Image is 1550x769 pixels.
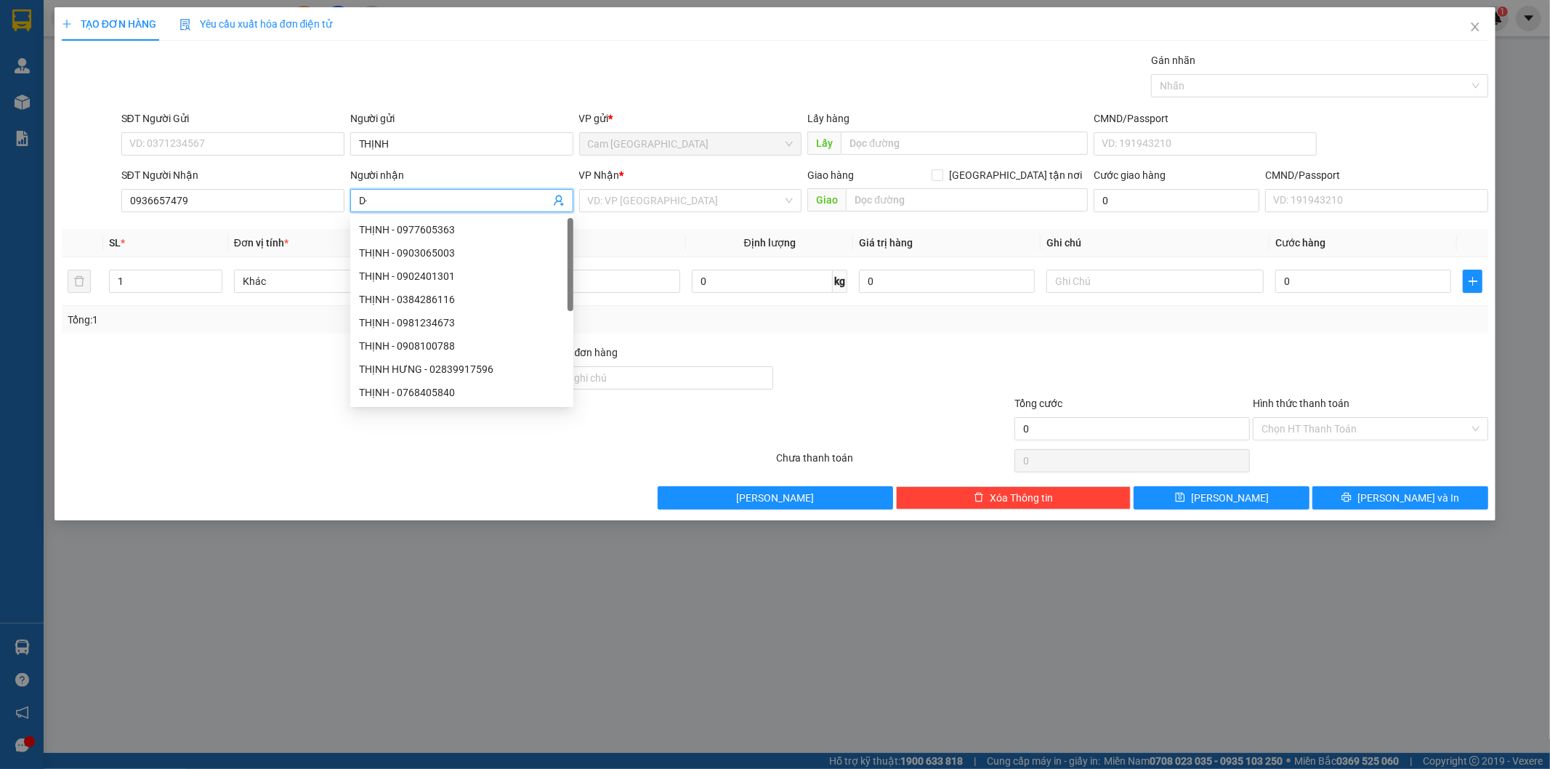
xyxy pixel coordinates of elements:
[579,110,802,126] div: VP gửi
[350,110,573,126] div: Người gửi
[179,18,333,30] span: Yêu cầu xuất hóa đơn điện tử
[579,169,620,181] span: VP Nhận
[807,169,854,181] span: Giao hàng
[359,245,565,261] div: THỊNH - 0903065003
[179,19,191,31] img: icon
[359,291,565,307] div: THỊNH - 0384286116
[1265,167,1488,183] div: CMND/Passport
[350,381,573,404] div: THỊNH - 0768405840
[846,188,1088,212] input: Dọc đường
[538,347,618,358] label: Ghi chú đơn hàng
[350,167,573,183] div: Người nhận
[158,18,193,53] img: logo.jpg
[350,265,573,288] div: THỊNH - 0902401301
[18,94,80,188] b: Phương Nam Express
[1253,398,1349,409] label: Hình thức thanh toán
[859,270,1035,293] input: 0
[807,113,849,124] span: Lấy hàng
[1469,21,1481,33] span: close
[1312,486,1488,510] button: printer[PERSON_NAME] và In
[359,384,565,400] div: THỊNH - 0768405840
[121,110,344,126] div: SĐT Người Gửi
[1464,275,1482,287] span: plus
[359,315,565,331] div: THỊNH - 0981234673
[1046,270,1264,293] input: Ghi Chú
[736,490,814,506] span: [PERSON_NAME]
[974,492,984,504] span: delete
[350,358,573,381] div: THỊNH HƯNG - 02839917596
[1151,55,1195,66] label: Gán nhãn
[359,268,565,284] div: THỊNH - 0902401301
[243,270,443,292] span: Khác
[122,69,200,87] li: (c) 2017
[350,241,573,265] div: THỊNH - 0903065003
[121,167,344,183] div: SĐT Người Nhận
[807,188,846,212] span: Giao
[990,490,1053,506] span: Xóa Thông tin
[350,311,573,334] div: THỊNH - 0981234673
[744,237,796,249] span: Định lượng
[1341,492,1352,504] span: printer
[1094,169,1166,181] label: Cước giao hàng
[109,237,121,249] span: SL
[234,237,288,249] span: Đơn vị tính
[62,19,72,29] span: plus
[1275,237,1325,249] span: Cước hàng
[1094,110,1317,126] div: CMND/Passport
[553,195,565,206] span: user-add
[538,366,774,390] input: Ghi chú đơn hàng
[1041,229,1270,257] th: Ghi chú
[350,218,573,241] div: THỊNH - 0977605363
[859,237,913,249] span: Giá trị hàng
[1134,486,1309,510] button: save[PERSON_NAME]
[807,132,841,155] span: Lấy
[350,288,573,311] div: THỊNH - 0384286116
[1014,398,1062,409] span: Tổng cước
[943,167,1088,183] span: [GEOGRAPHIC_DATA] tận nơi
[658,486,893,510] button: [PERSON_NAME]
[1175,492,1185,504] span: save
[62,18,156,30] span: TẠO ĐƠN HÀNG
[359,338,565,354] div: THỊNH - 0908100788
[1357,490,1459,506] span: [PERSON_NAME] và In
[122,55,200,67] b: [DOMAIN_NAME]
[1094,189,1259,212] input: Cước giao hàng
[1455,7,1495,48] button: Close
[1463,270,1482,293] button: plus
[350,334,573,358] div: THỊNH - 0908100788
[588,133,794,155] span: Cam Thành Bắc
[833,270,847,293] span: kg
[896,486,1131,510] button: deleteXóa Thông tin
[775,450,1014,475] div: Chưa thanh toán
[359,222,565,238] div: THỊNH - 0977605363
[89,21,144,89] b: Gửi khách hàng
[68,312,598,328] div: Tổng: 1
[359,361,565,377] div: THỊNH HƯNG - 02839917596
[841,132,1088,155] input: Dọc đường
[1191,490,1269,506] span: [PERSON_NAME]
[68,270,91,293] button: delete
